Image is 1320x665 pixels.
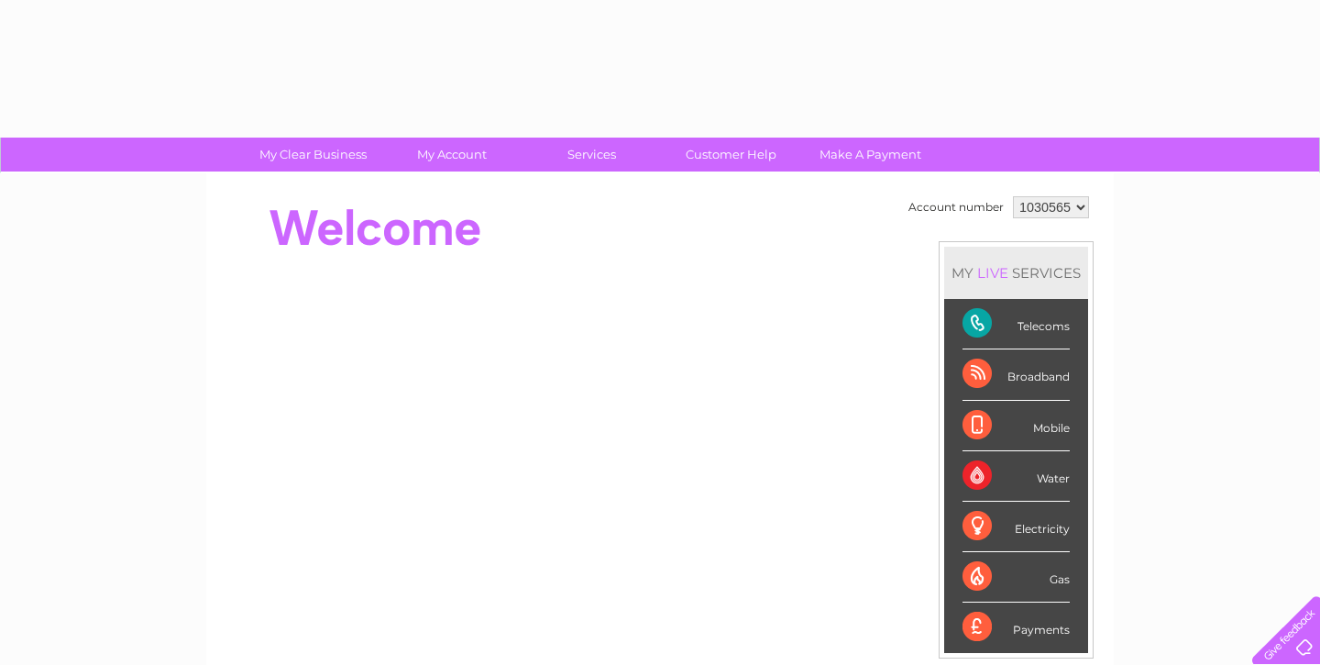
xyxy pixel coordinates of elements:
[962,502,1070,552] div: Electricity
[973,264,1012,282] div: LIVE
[237,138,389,172] a: My Clear Business
[795,138,946,172] a: Make A Payment
[962,299,1070,349] div: Telecoms
[962,349,1070,400] div: Broadband
[655,138,807,172] a: Customer Help
[962,552,1070,603] div: Gas
[904,192,1008,223] td: Account number
[962,451,1070,502] div: Water
[944,247,1088,299] div: MY SERVICES
[516,138,667,172] a: Services
[962,603,1070,652] div: Payments
[377,138,528,172] a: My Account
[962,401,1070,451] div: Mobile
